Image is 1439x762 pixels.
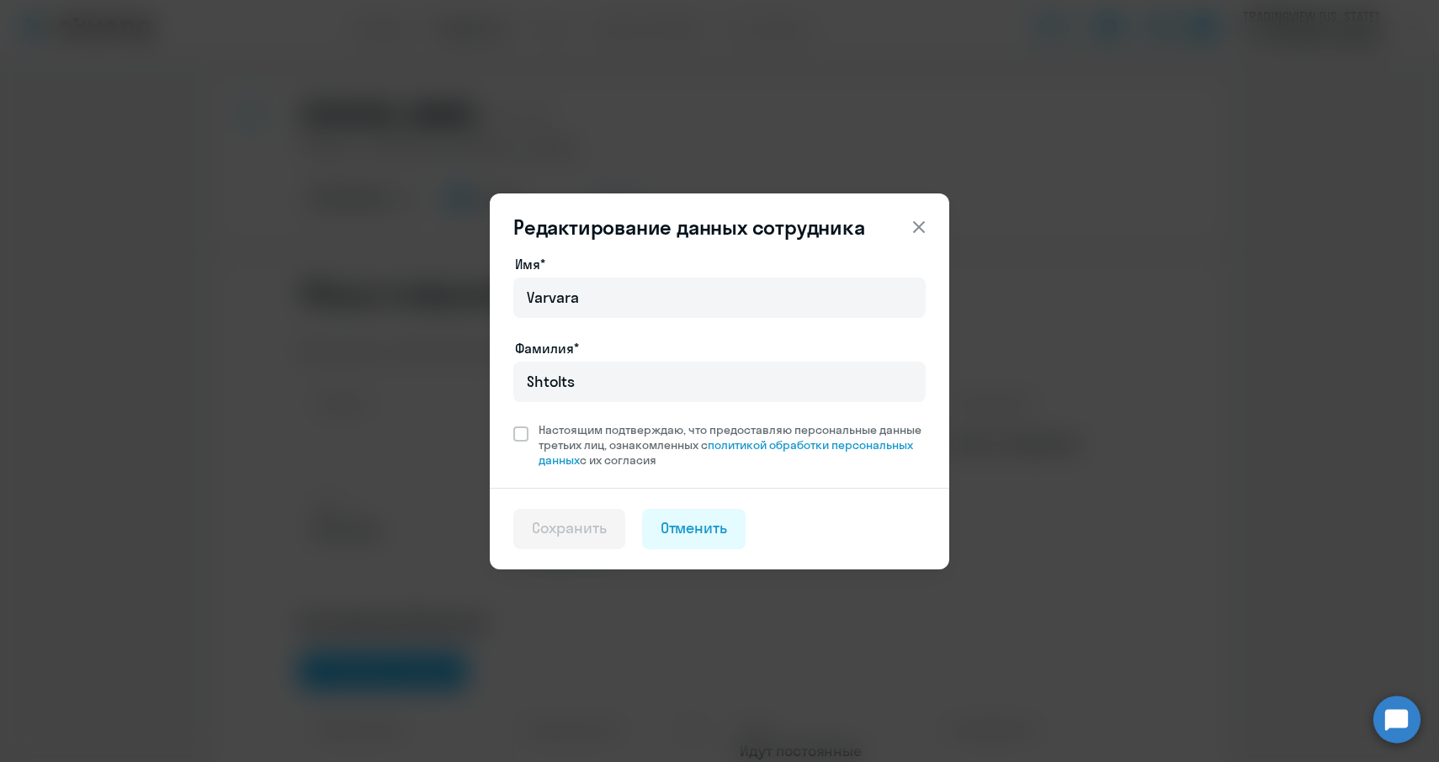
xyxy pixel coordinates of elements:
[661,517,728,539] div: Отменить
[490,214,949,241] header: Редактирование данных сотрудника
[532,517,607,539] div: Сохранить
[642,509,746,549] button: Отменить
[513,509,625,549] button: Сохранить
[515,338,579,358] label: Фамилия*
[539,422,926,468] span: Настоящим подтверждаю, что предоставляю персональные данные третьих лиц, ознакомленных с с их сог...
[539,437,913,468] a: политикой обработки персональных данных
